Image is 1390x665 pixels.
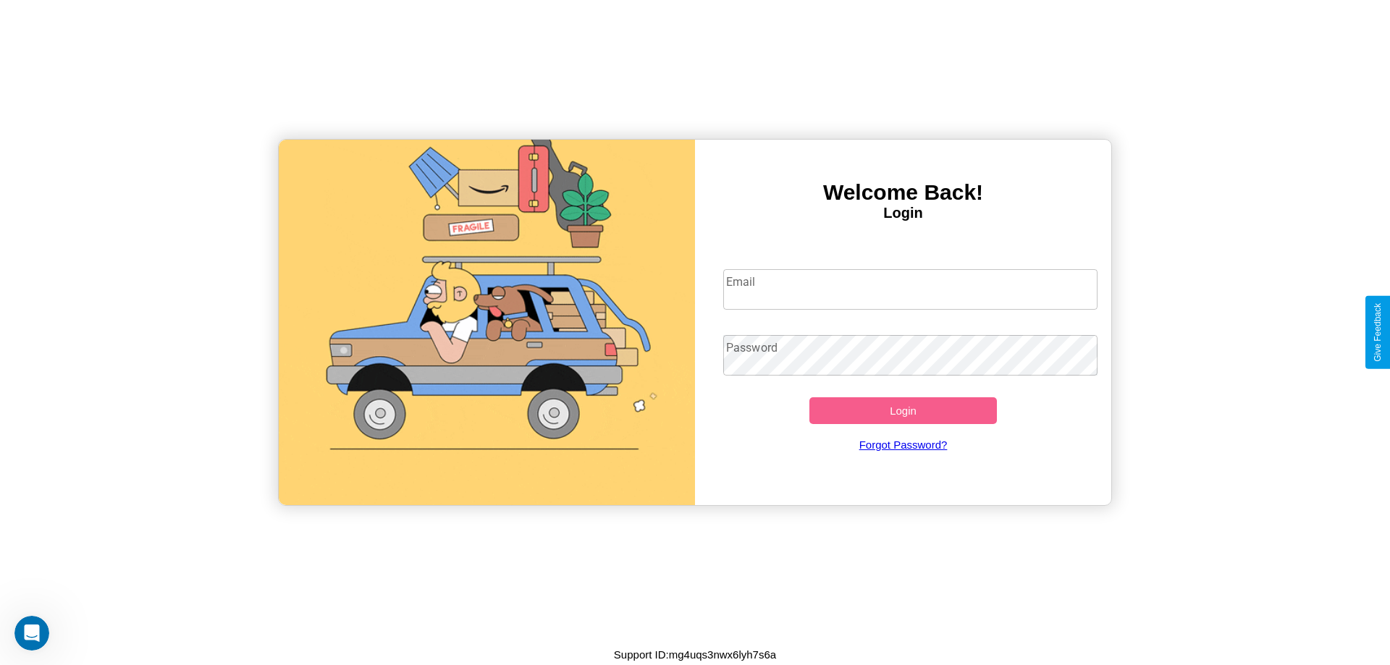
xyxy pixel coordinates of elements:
[1373,303,1383,362] div: Give Feedback
[614,645,776,664] p: Support ID: mg4uqs3nwx6lyh7s6a
[716,424,1091,465] a: Forgot Password?
[695,205,1111,221] h4: Login
[14,616,49,651] iframe: Intercom live chat
[279,140,695,505] img: gif
[809,397,997,424] button: Login
[695,180,1111,205] h3: Welcome Back!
